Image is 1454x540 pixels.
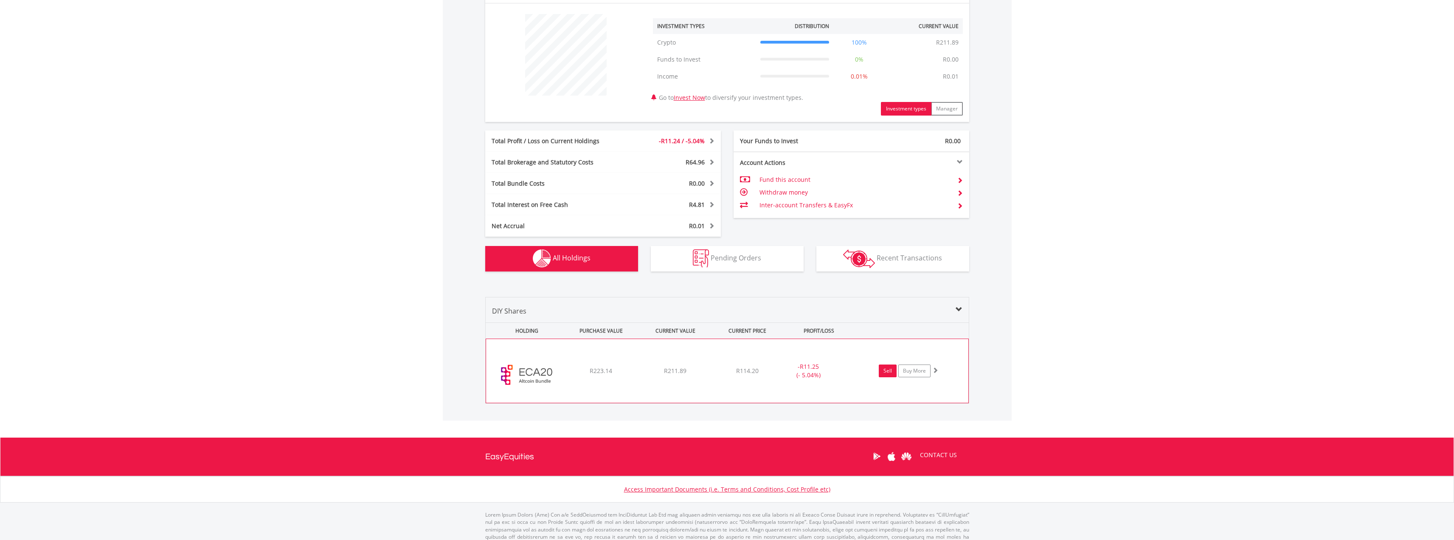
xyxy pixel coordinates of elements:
[816,246,969,271] button: Recent Transactions
[795,23,829,30] div: Distribution
[490,350,563,401] img: ECA20.EC.ECA20.png
[759,199,950,212] td: Inter-account Transfers & EasyFx
[674,93,705,102] a: Invest Now
[485,222,623,230] div: Net Accrual
[664,367,686,375] span: R211.89
[653,51,756,68] td: Funds to Invest
[713,323,781,339] div: CURRENT PRICE
[486,323,563,339] div: HOLDING
[734,137,852,145] div: Your Funds to Invest
[485,158,623,167] div: Total Brokerage and Statutory Costs
[914,443,963,467] a: CONTACT US
[759,186,950,199] td: Withdraw money
[877,253,942,263] span: Recent Transactions
[869,443,884,469] a: Google Play
[939,68,963,85] td: R0.01
[931,102,963,116] button: Manager
[843,249,875,268] img: transactions-zar-wht.png
[899,443,914,469] a: Huawei
[759,173,950,186] td: Fund this account
[590,367,612,375] span: R223.14
[689,179,705,187] span: R0.00
[833,34,885,51] td: 100%
[485,201,623,209] div: Total Interest on Free Cash
[711,253,761,263] span: Pending Orders
[689,201,705,209] span: R4.81
[653,18,756,34] th: Investment Types
[686,158,705,166] span: R64.96
[833,68,885,85] td: 0.01%
[800,362,819,370] span: R11.25
[885,18,963,34] th: Current Value
[485,438,534,476] a: EasyEquities
[651,246,804,271] button: Pending Orders
[647,10,969,116] div: Go to to diversify your investment types.
[624,485,830,493] a: Access Important Documents (i.e. Terms and Conditions, Cost Profile etc)
[553,253,591,263] span: All Holdings
[783,323,855,339] div: PROFIT/LOSS
[533,249,551,268] img: holdings-wht.png
[939,51,963,68] td: R0.00
[776,362,840,379] div: - (- 5.04%)
[492,306,526,316] span: DIY Shares
[485,246,638,271] button: All Holdings
[693,249,709,268] img: pending_instructions-wht.png
[565,323,638,339] div: PURCHASE VALUE
[736,367,759,375] span: R114.20
[653,68,756,85] td: Income
[485,137,623,145] div: Total Profit / Loss on Current Holdings
[659,137,705,145] span: -R11.24 / -5.04%
[689,222,705,230] span: R0.01
[485,179,623,188] div: Total Bundle Costs
[639,323,712,339] div: CURRENT VALUE
[879,365,897,377] a: Sell
[898,365,931,377] a: Buy More
[833,51,885,68] td: 0%
[945,137,961,145] span: R0.00
[653,34,756,51] td: Crypto
[734,158,852,167] div: Account Actions
[884,443,899,469] a: Apple
[881,102,931,116] button: Investment types
[932,34,963,51] td: R211.89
